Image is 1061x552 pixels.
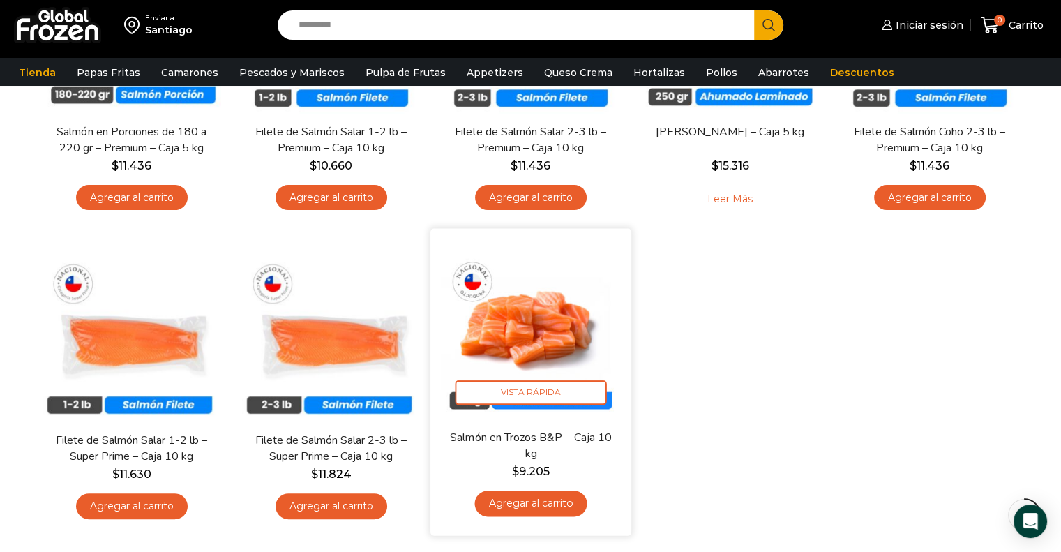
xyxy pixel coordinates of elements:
a: Agregar al carrito: “Filete de Salmón Coho 2-3 lb - Premium - Caja 10 kg” [874,185,986,211]
a: Agregar al carrito: “Salmón en Trozos B&P – Caja 10 kg” [474,491,587,516]
span: Carrito [1005,18,1044,32]
a: Agregar al carrito: “Salmón en Porciones de 180 a 220 gr - Premium - Caja 5 kg” [76,185,188,211]
a: Filete de Salmón Coho 2-3 lb – Premium – Caja 10 kg [849,124,1009,156]
bdi: 11.630 [112,468,151,481]
span: $ [910,159,917,172]
bdi: 11.436 [112,159,151,172]
a: Appetizers [460,59,530,86]
a: Agregar al carrito: “Filete de Salmón Salar 2-3 lb - Super Prime - Caja 10 kg” [276,493,387,519]
a: Agregar al carrito: “Filete de Salmón Salar 1-2 lb – Premium - Caja 10 kg” [276,185,387,211]
a: Filete de Salmón Salar 2-3 lb – Premium – Caja 10 kg [450,124,610,156]
div: Enviar a [145,13,193,23]
a: Tienda [12,59,63,86]
a: Filete de Salmón Salar 2-3 lb – Super Prime – Caja 10 kg [250,433,411,465]
span: Iniciar sesión [892,18,963,32]
bdi: 9.205 [512,465,549,478]
div: Open Intercom Messenger [1014,505,1047,538]
a: 0 Carrito [977,9,1047,42]
a: Pulpa de Frutas [359,59,453,86]
a: Filete de Salmón Salar 1-2 lb – Super Prime – Caja 10 kg [51,433,211,465]
span: $ [310,159,317,172]
span: $ [112,468,119,481]
a: Papas Fritas [70,59,147,86]
a: Agregar al carrito: “Filete de Salmón Salar 1-2 lb - Super Prime - Caja 10 kg” [76,493,188,519]
a: Filete de Salmón Salar 1-2 lb – Premium – Caja 10 kg [250,124,411,156]
a: [PERSON_NAME] – Caja 5 kg [649,124,810,140]
bdi: 11.824 [311,468,352,481]
bdi: 11.436 [910,159,949,172]
a: Salmón en Trozos B&P – Caja 10 kg [449,429,611,462]
a: Pescados y Mariscos [232,59,352,86]
img: address-field-icon.svg [124,13,145,37]
bdi: 15.316 [712,159,749,172]
a: Descuentos [823,59,901,86]
a: Iniciar sesión [878,11,963,39]
bdi: 10.660 [310,159,352,172]
a: Salmón en Porciones de 180 a 220 gr – Premium – Caja 5 kg [51,124,211,156]
bdi: 11.436 [511,159,550,172]
span: $ [511,159,518,172]
span: $ [712,159,718,172]
span: $ [311,468,318,481]
div: Santiago [145,23,193,37]
span: $ [512,465,519,478]
a: Agregar al carrito: “Filete de Salmón Salar 2-3 lb - Premium - Caja 10 kg” [475,185,587,211]
a: Queso Crema [537,59,619,86]
a: Abarrotes [751,59,816,86]
span: Vista Rápida [455,380,606,405]
button: Search button [754,10,783,40]
a: Leé más sobre “Salmón Ahumado Laminado - Caja 5 kg” [686,185,774,214]
span: 0 [994,15,1005,26]
span: $ [112,159,119,172]
a: Pollos [699,59,744,86]
a: Hortalizas [626,59,692,86]
a: Camarones [154,59,225,86]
